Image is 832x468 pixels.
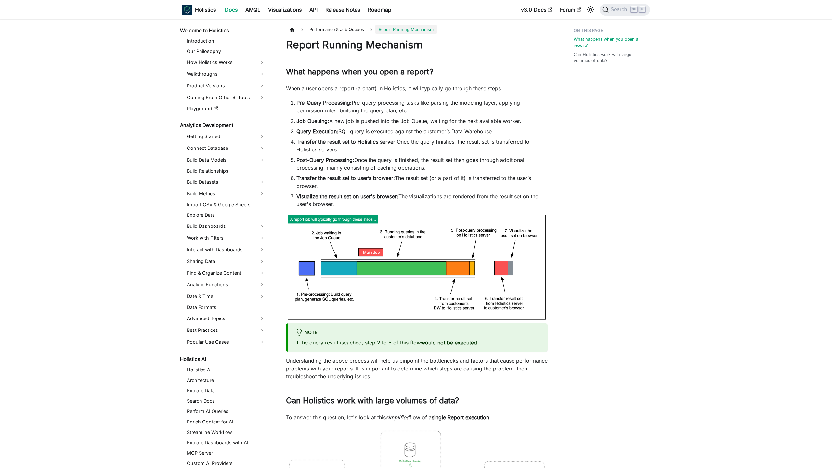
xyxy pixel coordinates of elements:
span: Search [609,7,631,13]
li: A new job is pushed into the Job Queue, waiting for the next available worker. [296,117,548,125]
a: Introduction [185,36,267,45]
a: Visualizations [264,5,305,15]
h2: What happens when you open a report? [286,67,548,79]
a: HolisticsHolistics [182,5,216,15]
a: Walkthroughs [185,69,267,79]
p: To answer this question, let's look at this flow of a : [286,413,548,421]
nav: Breadcrumbs [286,25,548,34]
li: The visualizations are rendered from the result set on the user's browser. [296,192,548,208]
a: Build Datasets [185,177,267,187]
a: Work with Filters [185,233,267,243]
li: The result set (or a part of it) is transferred to the user’s browser. [296,174,548,190]
a: Search Docs [185,396,267,406]
a: Custom AI Providers [185,459,267,468]
a: Forum [556,5,585,15]
a: Find & Organize Content [185,268,267,278]
span: Report Running Mechanism [375,25,437,34]
a: Build Data Models [185,155,267,165]
a: Playground [185,104,267,113]
a: Holistics AI [178,355,267,364]
a: Analytics Development [178,121,267,130]
p: When a user opens a report (a chart) in Holistics, it will typically go through these steps: [286,84,548,92]
strong: Post-Query Processing: [296,157,354,163]
a: Build Dashboards [185,221,267,231]
a: Product Versions [185,81,267,91]
a: v3.0 Docs [517,5,556,15]
a: Can Holistics work with large volumes of data? [574,51,646,64]
a: Getting Started [185,131,267,142]
a: Our Philosophy [185,47,267,56]
a: What happens when you open a report? [574,36,646,48]
strong: Transfer the result set to user’s browser: [296,175,395,181]
li: Pre-query processing tasks like parsing the modeling layer, applying permission rules, building t... [296,99,548,114]
a: Explore Data [185,386,267,395]
button: Search (Ctrl+K) [600,4,650,16]
a: Popular Use Cases [185,337,267,347]
h1: Report Running Mechanism [286,38,548,51]
a: Build Metrics [185,188,267,199]
strong: Query Execution: [296,128,338,135]
nav: Docs sidebar [175,19,273,468]
kbd: K [639,6,645,12]
span: Performance & Job Queues [306,25,367,34]
a: Build Relationships [185,166,267,175]
a: Perform AI Queries [185,407,267,416]
a: Data Formats [185,303,267,312]
a: Connect Database [185,143,267,153]
a: Coming From Other BI Tools [185,92,267,103]
a: MCP Server [185,448,267,458]
a: API [305,5,321,15]
a: How Holistics Works [185,57,267,68]
strong: Job Queuing: [296,118,329,124]
a: Welcome to Holistics [178,26,267,35]
a: Import CSV & Google Sheets [185,200,267,209]
a: Explore Dashboards with AI [185,438,267,447]
li: Once the query finishes, the result set is transferred to Holistics servers. [296,138,548,153]
div: Note [295,329,540,337]
a: cached [344,339,362,346]
a: Analytic Functions [185,279,267,290]
a: Advanced Topics [185,313,267,324]
p: If the query result is , step 2 to 5 of this flow . [295,339,540,346]
a: AMQL [241,5,264,15]
h2: Can Holistics work with large volumes of data? [286,396,548,408]
strong: single Report execution [432,414,489,421]
a: Roadmap [364,5,395,15]
strong: Visualize the result set on user's browser: [296,193,398,200]
a: Docs [221,5,241,15]
li: Once the query is finished, the result set then goes through additional processing, mainly consis... [296,156,548,172]
a: Date & Time [185,291,267,302]
a: Holistics AI [185,365,267,374]
b: Holistics [195,6,216,14]
a: Streamline Workflow [185,428,267,437]
p: Understanding the above process will help us pinpoint the bottlenecks and factors that cause perf... [286,357,548,380]
strong: Transfer the result set to Holistics server: [296,138,397,145]
a: Release Notes [321,5,364,15]
a: Best Practices [185,325,267,335]
em: simplified [386,414,409,421]
a: Enrich Context for AI [185,417,267,426]
a: Home page [286,25,298,34]
img: Holistics [182,5,192,15]
strong: would not be executed [421,339,477,346]
a: Sharing Data [185,256,267,266]
li: SQL query is executed against the customer’s Data Warehouse. [296,127,548,135]
a: Explore Data [185,211,267,220]
a: Interact with Dashboards [185,244,267,255]
a: Architecture [185,376,267,385]
strong: Pre-Query Processing: [296,99,352,106]
button: Switch between dark and light mode (currently light mode) [585,5,596,15]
